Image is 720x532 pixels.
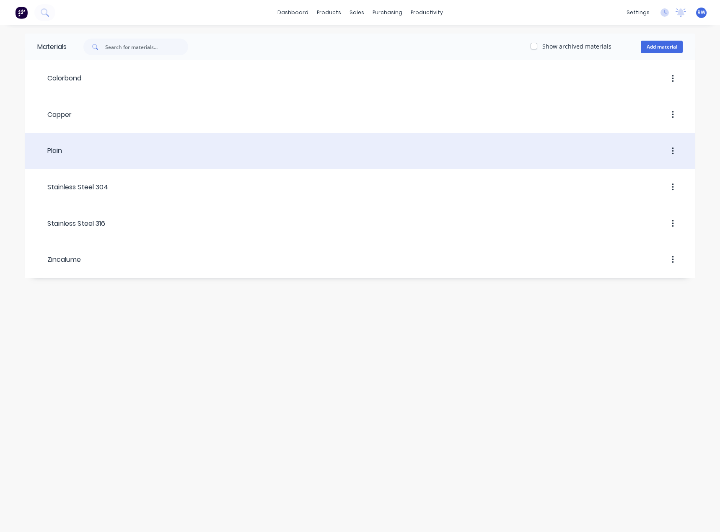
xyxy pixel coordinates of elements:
[37,73,81,83] div: Colorbond
[37,255,81,265] div: Zincalume
[105,39,188,55] input: Search for materials...
[15,6,28,19] img: Factory
[37,146,62,156] div: Plain
[37,219,105,229] div: Stainless Steel 316
[622,6,654,19] div: settings
[273,6,313,19] a: dashboard
[313,6,345,19] div: products
[37,110,72,120] div: Copper
[697,9,705,16] span: RW
[542,42,611,51] label: Show archived materials
[25,34,67,60] div: Materials
[345,6,368,19] div: sales
[641,41,683,53] button: Add material
[407,6,447,19] div: productivity
[368,6,407,19] div: purchasing
[37,182,108,192] div: Stainless Steel 304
